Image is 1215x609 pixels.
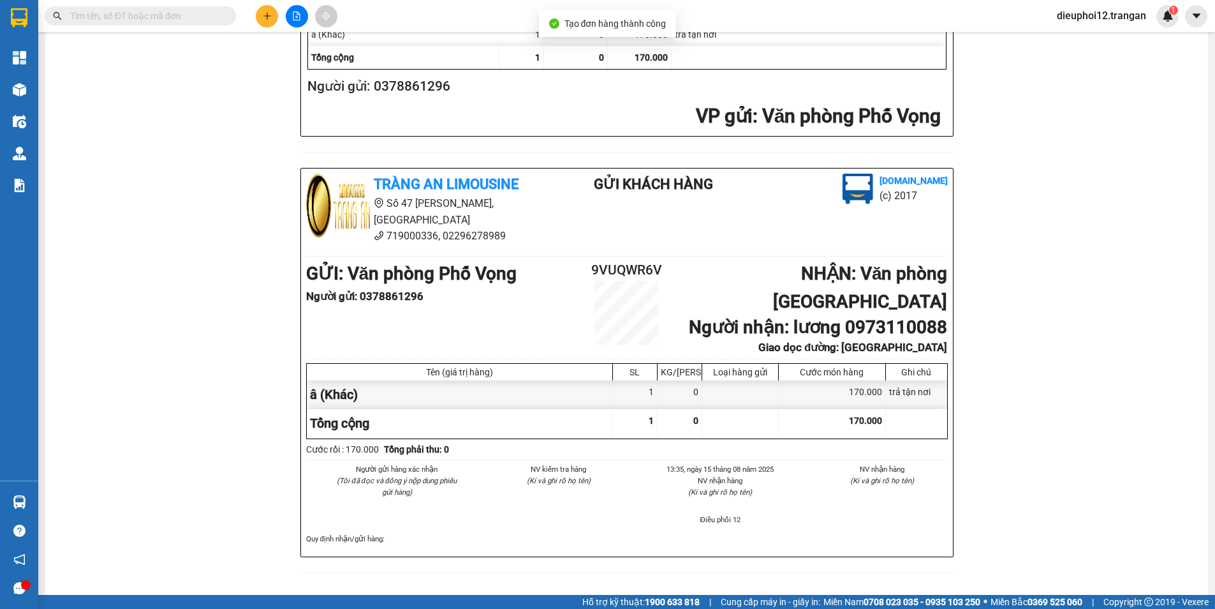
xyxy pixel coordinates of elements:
i: (Kí và ghi rõ họ tên) [688,488,752,497]
h2: 9VUQWR6V [573,260,681,281]
strong: 0708 023 035 - 0935 103 250 [864,597,980,607]
span: Hỗ trợ kỹ thuật: [582,595,700,609]
span: VP gửi [696,105,753,127]
img: logo.jpg [843,174,873,204]
span: check-circle [549,19,559,29]
b: Người nhận : lương 0973110088 [689,317,947,338]
h2: Người gửi: 0378861296 [307,76,941,97]
li: NV nhận hàng [655,475,786,486]
b: [DOMAIN_NAME] [880,176,948,186]
li: Điều phối 12 [655,514,786,525]
span: environment [374,198,384,208]
span: phone [374,230,384,241]
img: dashboard-icon [13,51,26,64]
div: SL [616,367,654,377]
button: caret-down [1185,5,1207,27]
div: 1 [613,380,658,409]
b: Giao dọc đường: [GEOGRAPHIC_DATA] [758,341,947,354]
div: trả tận nơi [672,23,946,46]
span: message [13,582,26,594]
img: warehouse-icon [13,495,26,509]
span: | [1092,595,1094,609]
img: logo-vxr [11,8,27,27]
b: Tổng phải thu: 0 [384,444,449,455]
span: 170.000 [849,416,882,426]
img: warehouse-icon [13,115,26,128]
div: Tên (giá trị hàng) [310,367,609,377]
div: trả tận nơi [886,380,947,409]
span: | [709,595,711,609]
b: GỬI : Văn phòng Phố Vọng [306,263,517,284]
div: â (Khác) [308,23,499,46]
span: notification [13,553,26,566]
span: plus [263,11,272,20]
span: file-add [292,11,301,20]
span: Miền Bắc [990,595,1082,609]
div: Quy định nhận/gửi hàng : [306,533,948,545]
i: (Kí và ghi rõ họ tên) [527,476,591,485]
span: Cung cấp máy in - giấy in: [721,595,820,609]
span: dieuphoi12.trangan [1047,8,1156,24]
span: Miền Nam [823,595,980,609]
b: Tràng An Limousine [374,176,519,192]
span: 170.000 [635,52,668,63]
span: question-circle [13,525,26,537]
div: Loại hàng gửi [705,367,775,377]
img: logo.jpg [306,174,370,237]
sup: 1 [1169,6,1178,15]
strong: 1900 633 818 [645,597,700,607]
div: Cước rồi : 170.000 [306,442,379,456]
li: 719000336, 02296278989 [306,228,543,244]
span: search [53,11,62,20]
span: Tổng cộng [310,416,369,431]
img: icon-new-feature [1162,10,1174,22]
div: Cước món hàng [782,367,882,377]
span: 0 [693,416,698,426]
i: (Tôi đã đọc và đồng ý nộp dung phiếu gửi hàng) [337,476,457,497]
span: 1 [649,416,654,426]
div: 0 [658,380,702,409]
span: copyright [1144,598,1153,606]
div: 170.000 [779,380,886,409]
span: Tổng cộng [311,52,354,63]
img: solution-icon [13,179,26,192]
input: Tìm tên, số ĐT hoặc mã đơn [70,9,221,23]
div: 1 [499,23,544,46]
li: 13:35, ngày 15 tháng 08 năm 2025 [655,463,786,475]
li: NV nhận hàng [816,463,948,475]
button: file-add [286,5,308,27]
li: Người gửi hàng xác nhận [332,463,463,475]
div: KG/[PERSON_NAME] [661,367,698,377]
b: NHẬN : Văn phòng [GEOGRAPHIC_DATA] [773,263,947,312]
li: (c) 2017 [880,188,948,204]
span: caret-down [1191,10,1202,22]
img: warehouse-icon [13,83,26,96]
button: aim [315,5,337,27]
span: 1 [535,52,540,63]
span: Tạo đơn hàng thành công [564,19,666,29]
span: aim [321,11,330,20]
h2: : Văn phòng Phố Vọng [307,103,941,130]
div: Ghi chú [889,367,944,377]
span: 0 [599,52,604,63]
strong: 0369 525 060 [1027,597,1082,607]
div: â (Khác) [307,380,613,409]
img: warehouse-icon [13,147,26,160]
button: plus [256,5,278,27]
span: ⚪️ [983,599,987,605]
li: NV kiểm tra hàng [493,463,624,475]
b: Người gửi : 0378861296 [306,290,423,303]
span: 1 [1171,6,1175,15]
b: Gửi khách hàng [594,176,713,192]
i: (Kí và ghi rõ họ tên) [850,476,914,485]
li: Số 47 [PERSON_NAME], [GEOGRAPHIC_DATA] [306,195,543,227]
